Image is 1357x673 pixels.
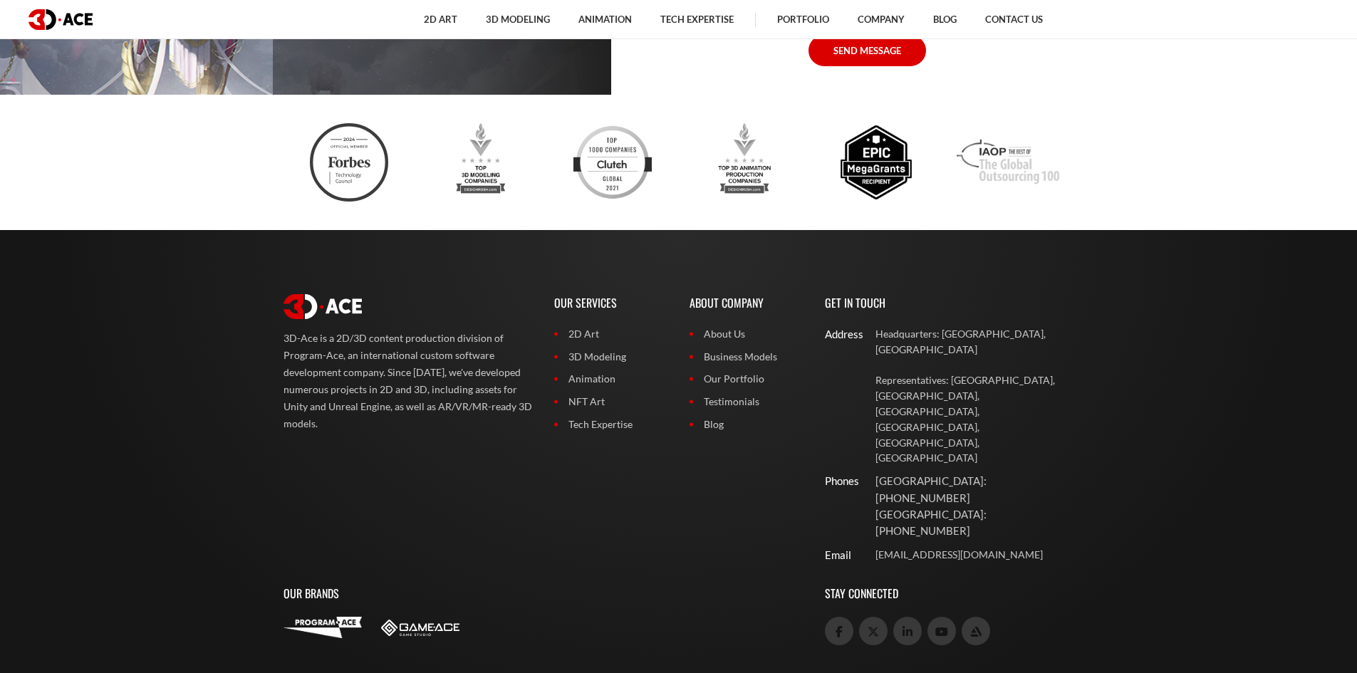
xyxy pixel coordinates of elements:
[573,123,652,202] img: Clutch top developers
[875,473,1074,506] p: [GEOGRAPHIC_DATA]: [PHONE_NUMBER]
[554,371,668,387] a: Animation
[825,326,848,343] div: Address
[875,326,1074,358] p: Headquarters: [GEOGRAPHIC_DATA], [GEOGRAPHIC_DATA]
[284,570,804,617] p: Our Brands
[690,394,804,409] a: Testimonials
[284,330,533,432] p: 3D-Ace is a 2D/3D content production division of Program-Ace, an international custom software de...
[837,123,915,202] img: Epic megagrants recipient
[690,326,804,342] a: About Us
[690,371,804,387] a: Our Portfolio
[690,280,804,326] p: About Company
[554,349,668,365] a: 3D Modeling
[28,9,93,30] img: logo dark
[825,570,1074,617] p: Stay Connected
[442,123,520,202] img: Top 3d modeling companies designrush award 2023
[875,547,1074,563] a: [EMAIL_ADDRESS][DOMAIN_NAME]
[825,547,848,563] div: Email
[825,473,848,489] div: Phones
[875,506,1074,540] p: [GEOGRAPHIC_DATA]: [PHONE_NUMBER]
[310,123,388,202] img: Ftc badge 3d ace 2024
[554,326,668,342] a: 2D Art
[284,617,362,638] img: Program-Ace
[554,394,668,409] a: NFT Art
[875,326,1074,466] a: Headquarters: [GEOGRAPHIC_DATA], [GEOGRAPHIC_DATA] Representatives: [GEOGRAPHIC_DATA], [GEOGRAPHI...
[284,294,362,320] img: logo white
[554,417,668,432] a: Tech Expertise
[381,620,459,636] img: Game-Ace
[957,123,1059,202] img: Iaop award
[825,280,1074,326] p: Get In Touch
[875,372,1074,466] p: Representatives: [GEOGRAPHIC_DATA], [GEOGRAPHIC_DATA], [GEOGRAPHIC_DATA], [GEOGRAPHIC_DATA], [GEO...
[705,123,784,202] img: Top 3d animation production companies designrush 2023
[809,35,926,66] button: SEND MESSAGE
[554,280,668,326] p: Our Services
[690,349,804,365] a: Business Models
[690,417,804,432] a: Blog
